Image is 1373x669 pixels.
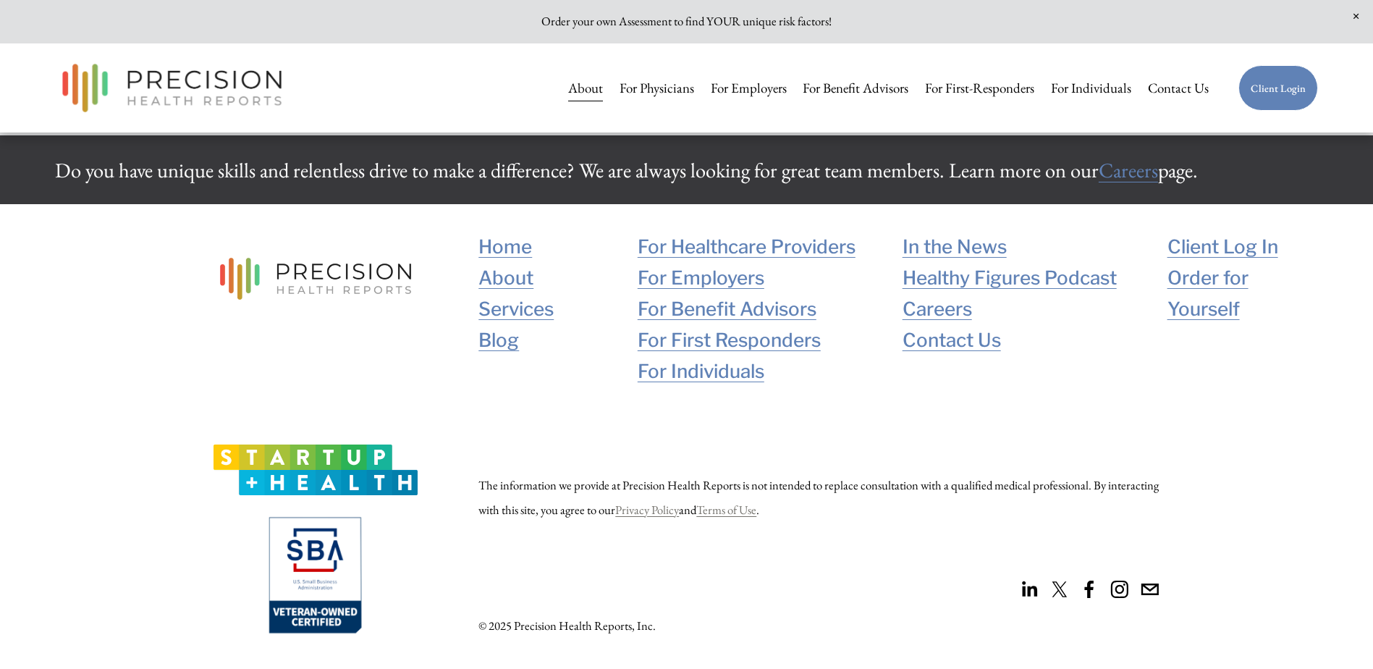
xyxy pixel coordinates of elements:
[925,73,1034,104] a: For First-Responders
[1051,73,1131,104] a: For Individuals
[1110,579,1129,599] a: Instagram
[1112,484,1373,669] iframe: Chat Widget
[1080,579,1099,599] a: Facebook
[568,73,603,104] a: About
[55,57,290,119] img: Precision Health Reports
[478,232,532,263] a: Home
[1099,156,1158,183] a: Careers
[696,498,756,522] a: Terms of Use
[620,73,694,104] a: For Physicians
[1167,232,1278,263] a: Client Log In
[1167,263,1319,325] a: Order for Yourself
[638,232,856,263] a: For Healthcare Providers
[903,325,1001,356] a: Contact Us
[803,73,908,104] a: For Benefit Advisors
[638,294,816,325] a: For Benefit Advisors
[1238,65,1318,111] a: Client Login
[615,498,679,522] a: Privacy Policy
[478,294,554,325] a: Services
[1148,73,1209,104] a: Contact Us
[1050,579,1069,599] a: X
[711,73,787,104] a: For Employers
[478,325,519,356] a: Blog
[478,263,533,294] a: About
[478,614,788,638] p: © 2025 Precision Health Reports, Inc.
[1020,579,1039,599] a: linkedin-unauth
[903,294,972,325] a: Careers
[478,474,1159,522] p: The information we provide at Precision Health Reports is not intended to replace consultation wi...
[638,356,764,387] a: For Individuals
[903,232,1007,263] a: In the News
[638,263,764,294] a: For Employers
[903,263,1117,294] a: Healthy Figures Podcast
[55,149,1318,190] p: Do you have unique skills and relentless drive to make a difference? We are always looking for gr...
[638,325,821,356] a: For First Responders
